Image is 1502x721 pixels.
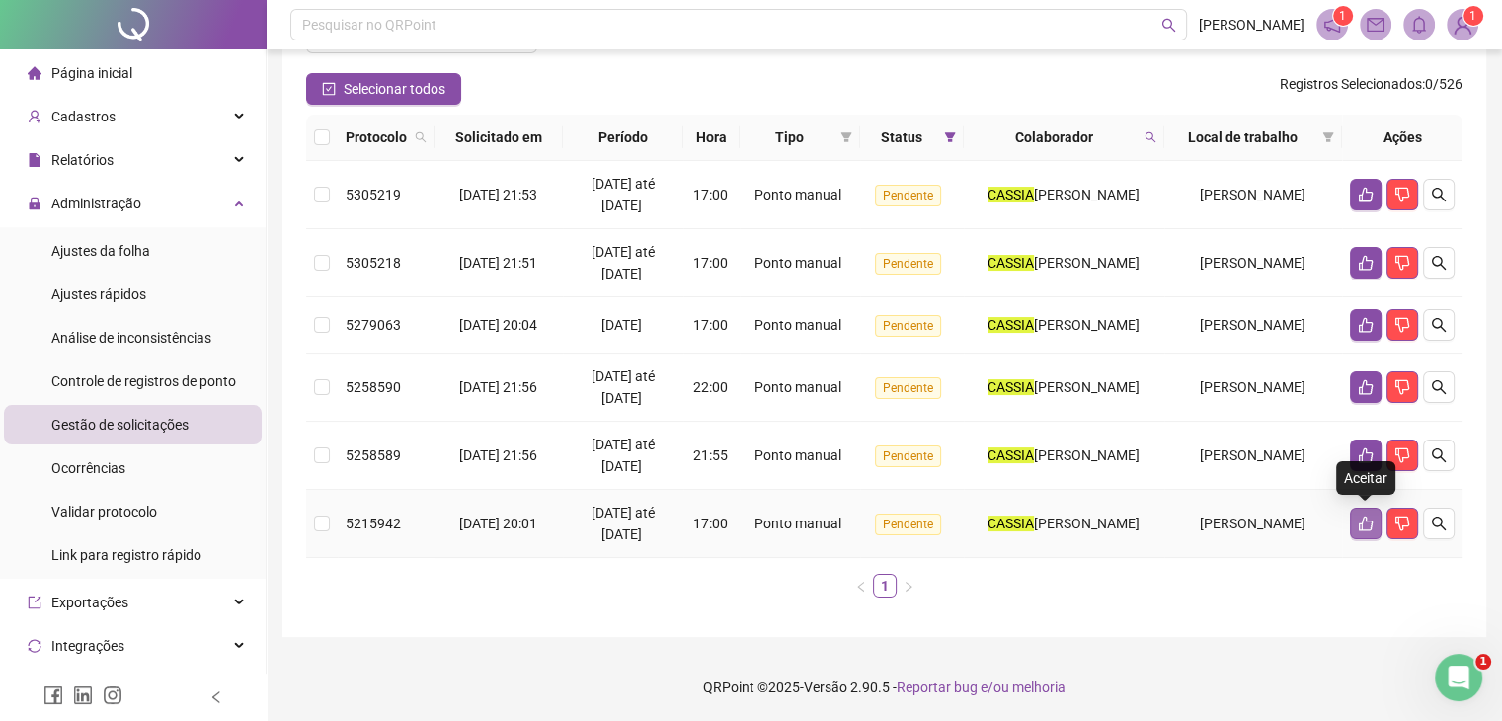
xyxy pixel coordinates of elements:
span: check-square [322,82,336,96]
span: [DATE] 21:56 [459,379,537,395]
button: Selecionar todos [306,73,461,105]
span: search [1431,187,1447,202]
span: like [1358,379,1374,395]
span: [DATE] até [DATE] [592,437,655,474]
li: Página anterior [849,574,873,598]
span: dislike [1394,255,1410,271]
span: dislike [1394,516,1410,531]
span: notification [1323,16,1341,34]
td: [PERSON_NAME] [1164,490,1342,558]
span: Ponto manual [754,255,841,271]
td: [PERSON_NAME] [1164,422,1342,490]
span: Local de trabalho [1172,126,1314,148]
span: dislike [1394,379,1410,395]
img: 86455 [1448,10,1477,40]
sup: 1 [1333,6,1353,26]
span: 21:55 [692,447,727,463]
span: search [1431,317,1447,333]
span: left [855,581,867,593]
span: instagram [103,685,122,705]
span: dislike [1394,187,1410,202]
span: like [1358,255,1374,271]
span: home [28,66,41,80]
span: Reportar bug e/ou melhoria [897,680,1066,695]
span: [DATE] [601,317,642,333]
th: Hora [683,115,739,161]
span: Link para registro rápido [51,547,201,563]
iframe: Intercom live chat [1435,654,1482,701]
span: Registros Selecionados [1280,76,1422,92]
span: Tipo [748,126,833,148]
span: Administração [51,196,141,211]
mark: CASSIA [988,379,1034,395]
span: 5258589 [346,447,401,463]
mark: CASSIA [988,317,1034,333]
span: dislike [1394,447,1410,463]
span: export [28,596,41,609]
span: [PERSON_NAME] [1034,516,1140,531]
span: 5305218 [346,255,401,271]
span: Análise de inconsistências [51,330,211,346]
span: left [209,690,223,704]
span: [DATE] 21:53 [459,187,537,202]
span: Status [868,126,935,148]
span: 1 [1475,654,1491,670]
span: [DATE] até [DATE] [592,176,655,213]
th: Solicitado em [435,115,563,161]
span: lock [28,197,41,210]
span: [DATE] até [DATE] [592,244,655,281]
span: search [411,122,431,152]
span: [DATE] 21:51 [459,255,537,271]
span: dislike [1394,317,1410,333]
li: 1 [873,574,897,598]
span: like [1358,187,1374,202]
span: filter [1318,122,1338,152]
span: Ocorrências [51,460,125,476]
div: Aceitar [1336,461,1395,495]
span: [PERSON_NAME] [1034,187,1140,202]
span: mail [1367,16,1384,34]
span: Ajustes da folha [51,243,150,259]
span: [DATE] 20:04 [459,317,537,333]
span: Pendente [875,445,941,467]
span: filter [940,122,960,152]
span: Ponto manual [754,447,841,463]
span: Pendente [875,514,941,535]
span: 5215942 [346,516,401,531]
span: [DATE] até [DATE] [592,368,655,406]
mark: CASSIA [988,187,1034,202]
span: 22:00 [692,379,727,395]
td: [PERSON_NAME] [1164,161,1342,229]
span: search [1141,122,1160,152]
span: search [1431,447,1447,463]
button: right [897,574,920,598]
span: 17:00 [692,255,727,271]
span: 5305219 [346,187,401,202]
div: Ações [1350,126,1455,148]
span: to [405,34,421,49]
a: 1 [874,575,896,597]
span: 17:00 [692,516,727,531]
span: [PERSON_NAME] [1034,447,1140,463]
span: Exportações [51,595,128,610]
sup: Atualize o seu contato no menu Meus Dados [1463,6,1483,26]
span: Pendente [875,185,941,206]
span: right [903,581,914,593]
span: user-add [28,110,41,123]
span: sync [28,639,41,653]
span: Página inicial [51,65,132,81]
span: Pendente [875,315,941,337]
span: search [1161,18,1176,33]
td: [PERSON_NAME] [1164,229,1342,297]
span: search [1431,255,1447,271]
span: search [1431,379,1447,395]
span: [DATE] 21:56 [459,447,537,463]
span: Pendente [875,253,941,275]
span: filter [944,131,956,143]
span: filter [836,122,856,152]
li: Próxima página [897,574,920,598]
span: 5279063 [346,317,401,333]
mark: CASSIA [988,255,1034,271]
span: Validar protocolo [51,504,157,520]
span: facebook [43,685,63,705]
